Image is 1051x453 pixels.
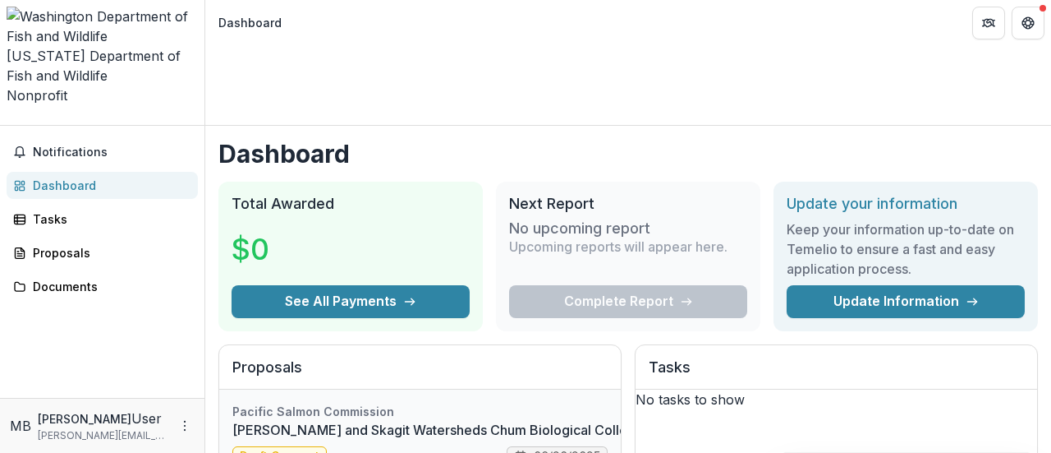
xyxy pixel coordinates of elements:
[33,210,185,228] div: Tasks
[509,195,747,213] h2: Next Report
[33,244,185,261] div: Proposals
[218,139,1038,169] h1: Dashboard
[175,416,195,436] button: More
[232,195,470,213] h2: Total Awarded
[787,195,1025,213] h2: Update your information
[7,239,198,266] a: Proposals
[10,416,31,436] div: Matthew Bogaard
[7,273,198,300] a: Documents
[7,7,198,46] img: Washington Department of Fish and Wildlife
[38,410,131,428] p: [PERSON_NAME]
[33,177,185,194] div: Dashboard
[509,220,650,238] h3: No upcoming report
[972,7,1005,39] button: Partners
[636,390,1037,409] p: No tasks to show
[509,237,727,257] p: Upcoming reports will appear here.
[7,139,198,165] button: Notifications
[787,285,1025,318] a: Update Information
[232,285,470,318] button: See All Payments
[232,358,608,390] h2: Proposals
[232,227,269,271] h3: $0
[1012,7,1044,39] button: Get Help
[212,11,288,35] nav: breadcrumb
[7,87,67,104] span: Nonprofit
[787,220,1025,279] h3: Keep your information up-to-date on Temelio to ensure a fast and easy application process.
[33,146,191,159] span: Notifications
[649,358,1024,390] h2: Tasks
[38,428,168,443] p: [PERSON_NAME][EMAIL_ADDRESS][PERSON_NAME][DOMAIN_NAME]
[7,46,198,86] div: [US_STATE] Department of Fish and Wildlife
[7,172,198,199] a: Dashboard
[232,420,713,440] a: [PERSON_NAME] and Skagit Watersheds Chum Biological Collection Analysis
[7,206,198,233] a: Tasks
[131,409,162,428] p: User
[218,14,282,31] div: Dashboard
[33,278,185,295] div: Documents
